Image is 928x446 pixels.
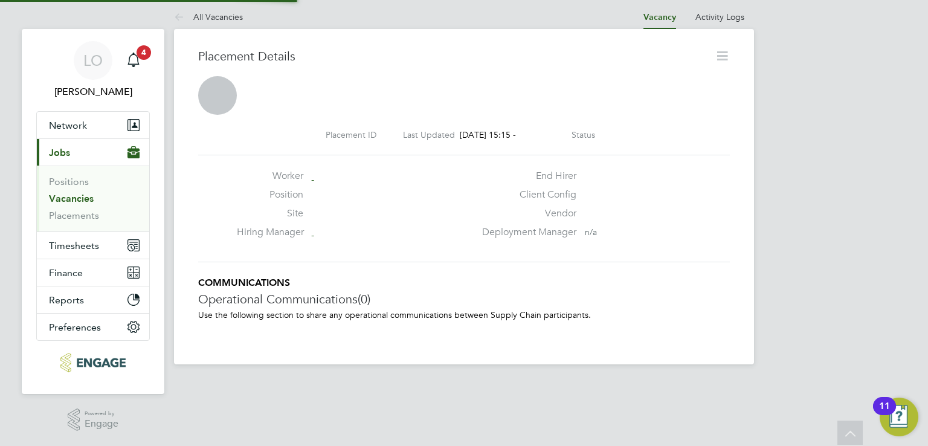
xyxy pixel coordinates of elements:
button: Finance [37,259,149,286]
button: Timesheets [37,232,149,259]
label: Hiring Manager [237,226,303,239]
label: Deployment Manager [475,226,576,239]
button: Open Resource Center, 11 new notifications [880,398,918,436]
span: Luke O'Neill [36,85,150,99]
h5: COMMUNICATIONS [198,277,730,289]
label: Site [237,207,303,220]
div: Jobs [37,166,149,231]
a: Placements [49,210,99,221]
a: 4 [121,41,146,80]
span: Finance [49,267,83,279]
span: (0) [358,291,370,307]
label: Client Config [475,189,576,201]
span: Network [49,120,87,131]
a: LO[PERSON_NAME] [36,41,150,99]
div: 11 [879,406,890,422]
label: Status [572,129,595,140]
span: n/a [585,227,597,238]
span: Preferences [49,322,101,333]
span: LO [83,53,103,68]
span: Powered by [85,409,118,419]
p: Use the following section to share any operational communications between Supply Chain participants. [198,309,730,320]
span: Timesheets [49,240,99,251]
button: Jobs [37,139,149,166]
span: Reports [49,294,84,306]
a: All Vacancies [174,11,243,22]
a: Activity Logs [695,11,744,22]
label: Placement ID [326,129,376,140]
button: Preferences [37,314,149,340]
span: [DATE] 15:15 - [460,129,516,140]
label: End Hirer [475,170,576,183]
span: Jobs [49,147,70,158]
button: Reports [37,286,149,313]
label: Vendor [475,207,576,220]
label: Position [237,189,303,201]
nav: Main navigation [22,29,164,394]
span: Engage [85,419,118,429]
label: Worker [237,170,303,183]
a: Vacancies [49,193,94,204]
h3: Operational Communications [198,291,730,307]
a: Powered byEngage [68,409,119,431]
span: 4 [137,45,151,60]
a: Go to home page [36,353,150,372]
button: Network [37,112,149,138]
h3: Placement Details [198,48,706,64]
label: Last Updated [403,129,455,140]
a: Vacancy [643,12,676,22]
img: morganhunt-logo-retina.png [60,353,125,372]
a: Positions [49,176,89,187]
